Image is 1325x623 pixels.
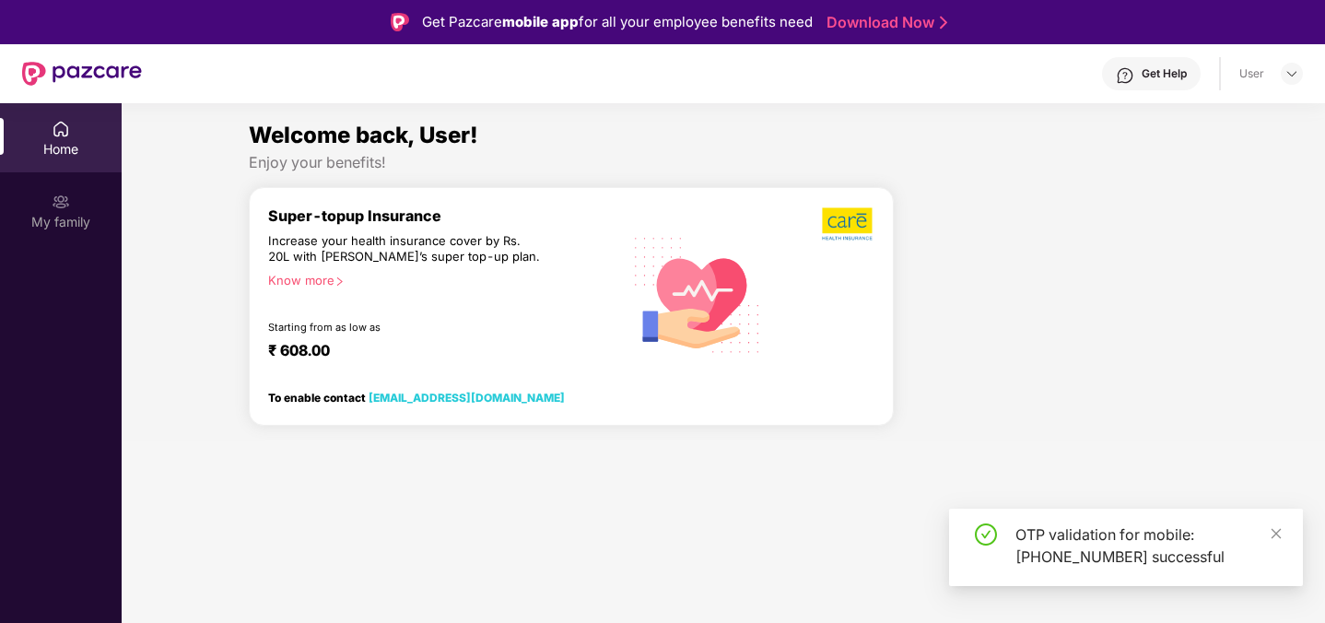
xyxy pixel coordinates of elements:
[1270,527,1283,540] span: close
[940,13,947,32] img: Stroke
[975,523,997,546] span: check-circle
[268,233,543,265] div: Increase your health insurance cover by Rs. 20L with [PERSON_NAME]’s super top-up plan.
[502,13,579,30] strong: mobile app
[422,11,813,33] div: Get Pazcare for all your employee benefits need
[1239,66,1264,81] div: User
[827,13,942,32] a: Download Now
[1116,66,1134,85] img: svg+xml;base64,PHN2ZyBpZD0iSGVscC0zMngzMiIgeG1sbnM9Imh0dHA6Ly93d3cudzMub3JnLzIwMDAvc3ZnIiB3aWR0aD...
[268,273,611,286] div: Know more
[268,321,544,334] div: Starting from as low as
[1015,523,1281,568] div: OTP validation for mobile: [PHONE_NUMBER] successful
[268,206,622,225] div: Super-topup Insurance
[1284,66,1299,81] img: svg+xml;base64,PHN2ZyBpZD0iRHJvcGRvd24tMzJ4MzIiIHhtbG5zPSJodHRwOi8vd3d3LnczLm9yZy8yMDAwL3N2ZyIgd2...
[52,120,70,138] img: svg+xml;base64,PHN2ZyBpZD0iSG9tZSIgeG1sbnM9Imh0dHA6Ly93d3cudzMub3JnLzIwMDAvc3ZnIiB3aWR0aD0iMjAiIG...
[249,153,1199,172] div: Enjoy your benefits!
[1142,66,1187,81] div: Get Help
[369,391,565,405] a: [EMAIL_ADDRESS][DOMAIN_NAME]
[391,13,409,31] img: Logo
[268,391,565,404] div: To enable contact
[268,341,604,363] div: ₹ 608.00
[249,122,478,148] span: Welcome back, User!
[622,217,774,370] img: svg+xml;base64,PHN2ZyB4bWxucz0iaHR0cDovL3d3dy53My5vcmcvMjAwMC9zdmciIHhtbG5zOnhsaW5rPSJodHRwOi8vd3...
[334,276,345,287] span: right
[52,193,70,211] img: svg+xml;base64,PHN2ZyB3aWR0aD0iMjAiIGhlaWdodD0iMjAiIHZpZXdCb3g9IjAgMCAyMCAyMCIgZmlsbD0ibm9uZSIgeG...
[22,62,142,86] img: New Pazcare Logo
[822,206,874,241] img: b5dec4f62d2307b9de63beb79f102df3.png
